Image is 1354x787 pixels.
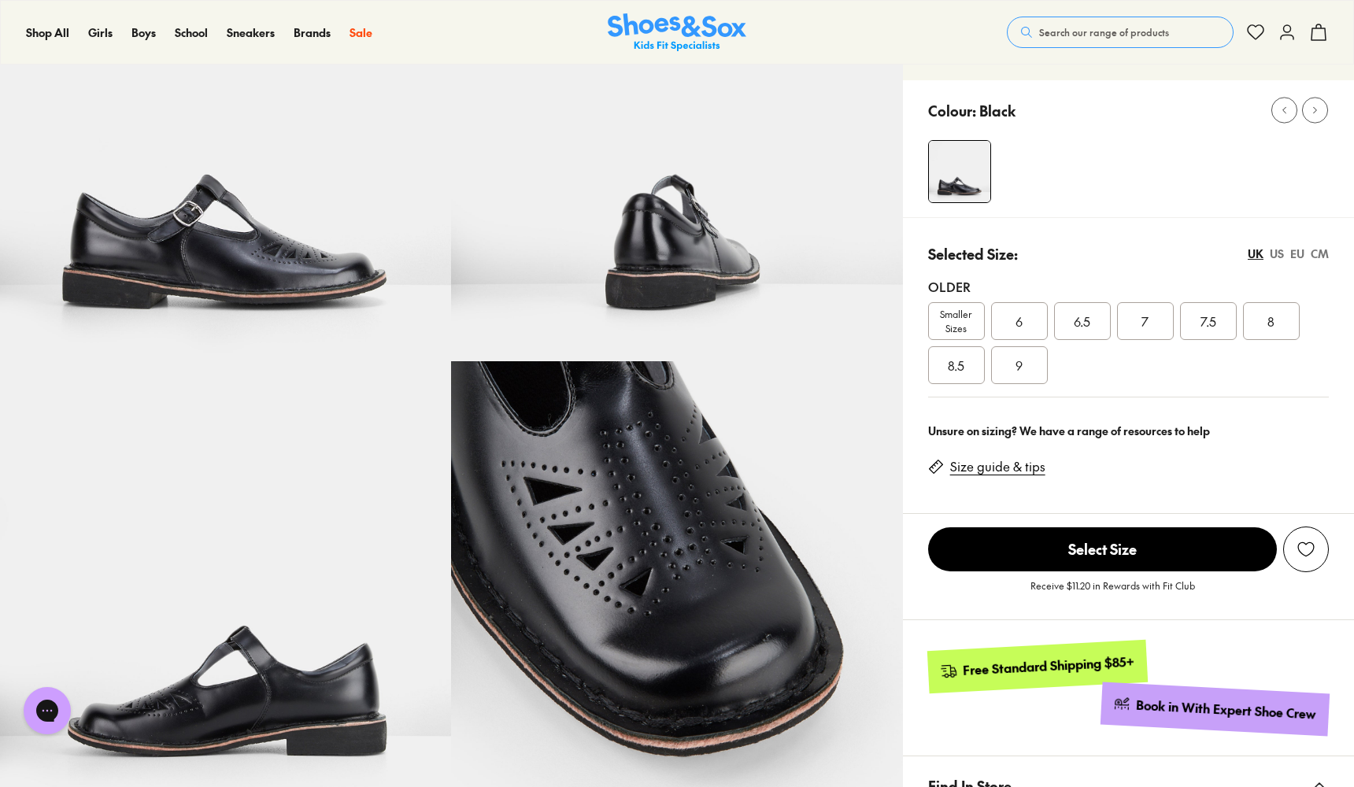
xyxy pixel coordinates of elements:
span: Sneakers [227,24,275,40]
a: Brands [294,24,331,41]
div: Free Standard Shipping $85+ [962,652,1134,678]
a: Sale [350,24,372,41]
button: Select Size [928,527,1277,572]
span: Girls [88,24,113,40]
span: 6 [1015,312,1023,331]
a: Boys [131,24,156,41]
p: Selected Size: [928,243,1018,264]
div: US [1270,246,1284,262]
iframe: Gorgias live chat messenger [16,682,79,740]
span: 8 [1267,312,1274,331]
a: Sneakers [227,24,275,41]
div: EU [1290,246,1304,262]
button: Add to Wishlist [1283,527,1329,572]
img: 4-107044_1 [929,141,990,202]
a: Free Standard Shipping $85+ [927,640,1147,693]
span: Sale [350,24,372,40]
span: School [175,24,208,40]
a: School [175,24,208,41]
div: Unsure on sizing? We have a range of resources to help [928,423,1329,439]
span: Shop All [26,24,69,40]
span: Boys [131,24,156,40]
a: Shop All [26,24,69,41]
span: 7 [1141,312,1149,331]
a: Book in With Expert Shoe Crew [1101,682,1330,736]
a: Shoes & Sox [608,13,746,52]
div: Book in With Expert Shoe Crew [1136,696,1317,723]
div: Older [928,277,1329,296]
p: Receive $11.20 in Rewards with Fit Club [1030,578,1195,607]
span: 9 [1015,356,1023,375]
button: Search our range of products [1007,17,1234,48]
span: 6.5 [1074,312,1090,331]
img: SNS_Logo_Responsive.svg [608,13,746,52]
a: Size guide & tips [950,458,1045,475]
div: CM [1311,246,1329,262]
div: UK [1248,246,1263,262]
a: Girls [88,24,113,41]
span: 8.5 [948,356,964,375]
span: 7.5 [1200,312,1216,331]
span: Smaller Sizes [929,307,984,335]
p: Black [979,100,1015,121]
span: Brands [294,24,331,40]
span: Search our range of products [1039,25,1169,39]
p: Colour: [928,100,976,121]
